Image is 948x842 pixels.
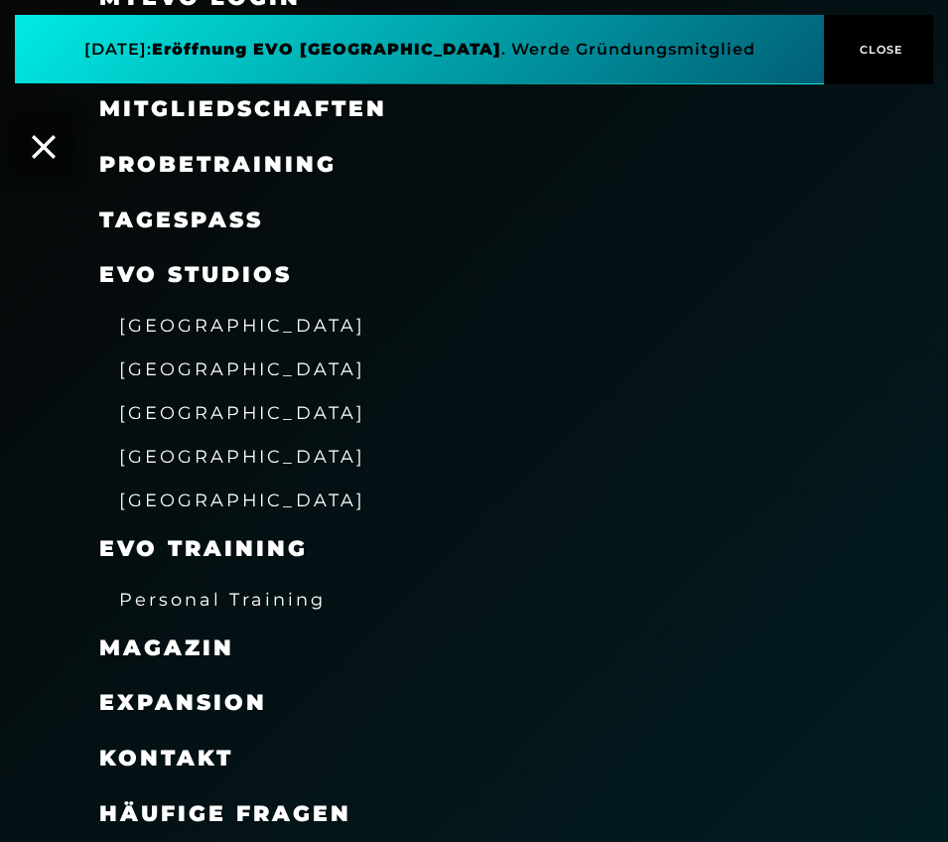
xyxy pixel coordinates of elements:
[99,95,387,122] a: Mitgliedschaften
[99,151,337,178] a: Probetraining
[824,15,933,84] button: CLOSE
[855,41,903,59] span: CLOSE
